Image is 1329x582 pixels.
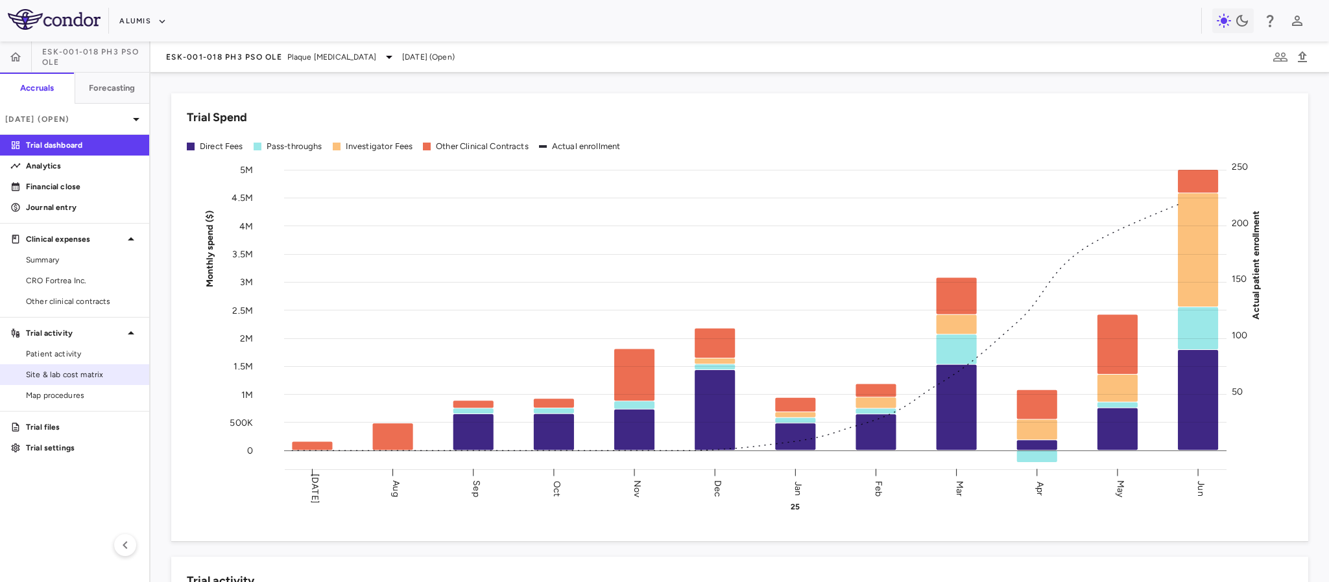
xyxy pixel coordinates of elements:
text: Aug [390,480,401,496]
tspan: 3M [240,277,253,288]
text: Feb [873,480,884,496]
div: Investigator Fees [346,141,413,152]
tspan: 150 [1232,274,1247,285]
div: Other Clinical Contracts [436,141,529,152]
span: Patient activity [26,348,139,360]
img: logo-full-SnFGN8VE.png [8,9,101,30]
tspan: 50 [1232,386,1243,397]
span: ESK-001-018 Ph3 PsO OLE [166,52,282,62]
p: [DATE] (Open) [5,113,128,125]
tspan: Actual patient enrollment [1251,210,1262,319]
tspan: 500K [230,417,253,428]
h6: Trial Spend [187,109,247,126]
p: Clinical expenses [26,233,123,245]
p: Analytics [26,160,139,172]
tspan: 1.5M [233,361,253,372]
tspan: 100 [1232,329,1247,340]
h6: Forecasting [89,82,136,94]
tspan: 4M [239,220,253,231]
text: Apr [1035,481,1046,495]
span: ESK-001-018 Ph3 PsO OLE [42,47,149,67]
p: Trial files [26,421,139,433]
tspan: Monthly spend ($) [204,210,215,287]
button: Alumis [119,11,167,32]
tspan: 4.5M [232,192,253,204]
tspan: 2.5M [232,305,253,316]
text: Jan [793,481,804,495]
tspan: 1M [241,389,253,400]
span: [DATE] (Open) [402,51,455,63]
p: Journal entry [26,202,139,213]
p: Trial activity [26,327,123,339]
text: 25 [791,502,800,511]
span: Other clinical contracts [26,296,139,307]
span: Site & lab cost matrix [26,369,139,380]
text: Oct [551,480,562,496]
tspan: 3.5M [232,249,253,260]
tspan: 200 [1232,217,1249,228]
p: Financial close [26,181,139,192]
tspan: 5M [240,165,253,176]
tspan: 2M [240,332,253,343]
span: CRO Fortrea Inc. [26,275,139,286]
div: Pass-throughs [267,141,322,152]
tspan: 0 [247,445,253,456]
p: Trial dashboard [26,139,139,151]
text: Sep [471,480,482,496]
text: May [1115,480,1126,497]
tspan: 250 [1232,161,1248,172]
p: Trial settings [26,442,139,454]
text: Mar [954,480,965,496]
text: Dec [712,480,723,496]
div: Actual enrollment [552,141,621,152]
text: [DATE] [309,474,320,504]
span: Map procedures [26,390,139,401]
text: Jun [1195,481,1206,496]
h6: Accruals [20,82,54,94]
span: Summary [26,254,139,266]
span: Plaque [MEDICAL_DATA] [287,51,376,63]
text: Nov [632,480,643,497]
div: Direct Fees [200,141,243,152]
